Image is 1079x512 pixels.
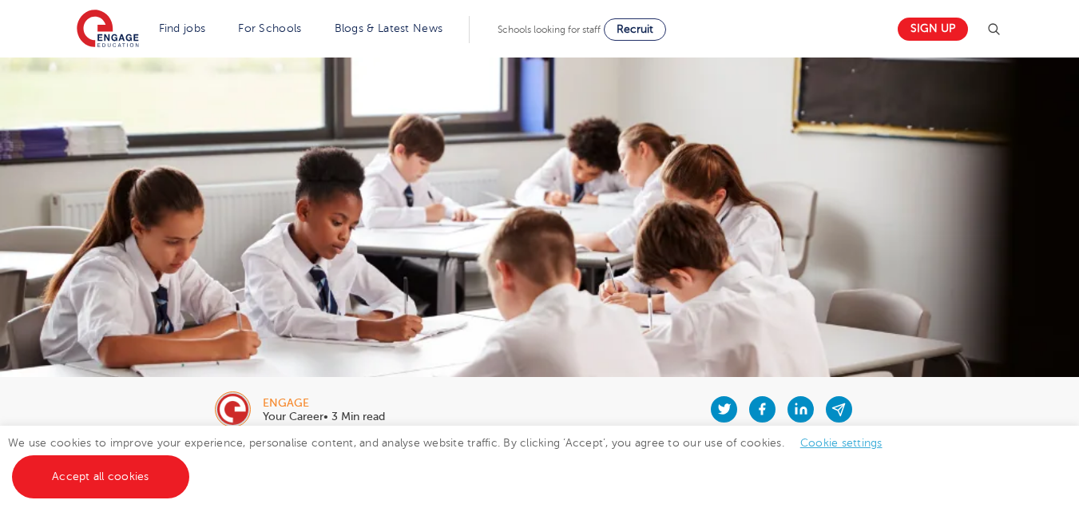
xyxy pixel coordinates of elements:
a: Accept all cookies [12,455,189,498]
a: Find jobs [159,22,206,34]
a: Sign up [898,18,968,41]
span: We use cookies to improve your experience, personalise content, and analyse website traffic. By c... [8,437,899,482]
p: Your Career• 3 Min read [263,411,385,423]
span: Recruit [617,23,653,35]
div: engage [263,398,385,409]
a: Recruit [604,18,666,41]
a: For Schools [238,22,301,34]
span: Schools looking for staff [498,24,601,35]
a: Blogs & Latest News [335,22,443,34]
img: Engage Education [77,10,139,50]
a: Cookie settings [800,437,883,449]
